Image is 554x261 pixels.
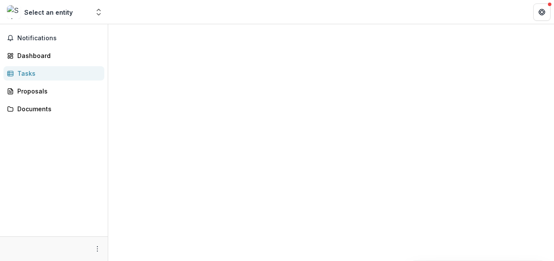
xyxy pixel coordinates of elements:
img: Select an entity [7,5,21,19]
a: Tasks [3,66,104,81]
button: Notifications [3,31,104,45]
div: Tasks [17,69,97,78]
button: Get Help [533,3,551,21]
a: Documents [3,102,104,116]
div: Select an entity [24,8,73,17]
button: More [92,244,103,254]
span: Notifications [17,35,101,42]
div: Proposals [17,87,97,96]
button: Open entity switcher [93,3,105,21]
a: Proposals [3,84,104,98]
div: Dashboard [17,51,97,60]
div: Documents [17,104,97,113]
a: Dashboard [3,48,104,63]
